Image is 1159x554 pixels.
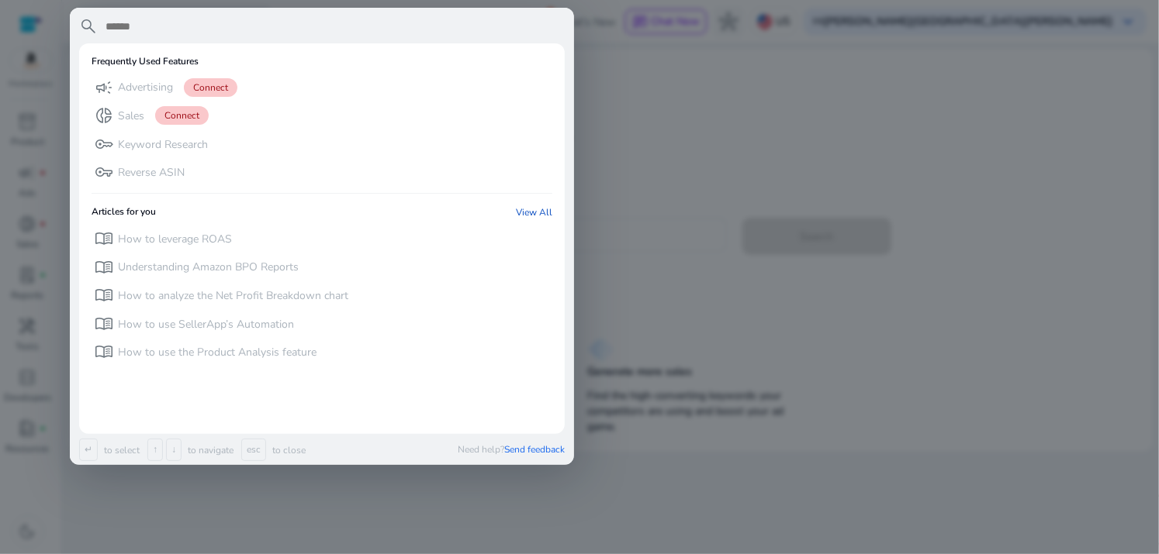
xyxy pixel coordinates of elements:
h6: Articles for you [92,206,156,219]
p: How to analyze the Net Profit Breakdown chart [118,288,348,304]
p: Understanding Amazon BPO Reports [118,260,299,275]
span: ↵ [79,439,98,461]
span: menu_book [95,342,113,361]
span: campaign [95,78,113,97]
span: menu_book [95,229,113,248]
span: Send feedback [504,443,565,456]
span: menu_book [95,315,113,333]
p: to select [101,444,140,456]
p: Reverse ASIN [118,165,185,181]
span: esc [241,439,266,461]
p: Advertising [118,80,173,95]
span: search [79,17,98,36]
span: vpn_key [95,163,113,181]
p: Keyword Research [118,137,208,153]
span: key [95,135,113,153]
p: to close [269,444,306,456]
p: to navigate [185,444,234,456]
span: Connect [155,106,209,125]
span: menu_book [95,286,113,305]
p: Sales [118,108,144,124]
a: View All [516,206,552,219]
p: How to leverage ROAS [118,232,232,247]
p: Need help? [458,443,565,456]
p: How to use SellerApp’s Automation [118,317,294,332]
p: How to use the Product Analysis feature [118,345,317,360]
span: menu_book [95,258,113,277]
span: donut_small [95,106,113,125]
span: ↓ [166,439,182,461]
h6: Frequently Used Features [92,56,199,67]
span: ↑ [147,439,163,461]
span: Connect [184,78,237,97]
